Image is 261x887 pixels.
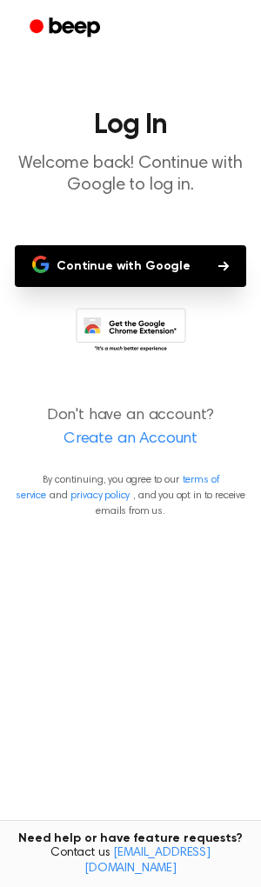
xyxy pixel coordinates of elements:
[70,490,130,501] a: privacy policy
[14,153,247,197] p: Welcome back! Continue with Google to log in.
[84,847,211,875] a: [EMAIL_ADDRESS][DOMAIN_NAME]
[14,472,247,519] p: By continuing, you agree to our and , and you opt in to receive emails from us.
[14,111,247,139] h1: Log In
[17,11,116,45] a: Beep
[14,404,247,451] p: Don't have an account?
[10,846,251,877] span: Contact us
[17,428,244,451] a: Create an Account
[15,245,246,287] button: Continue with Google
